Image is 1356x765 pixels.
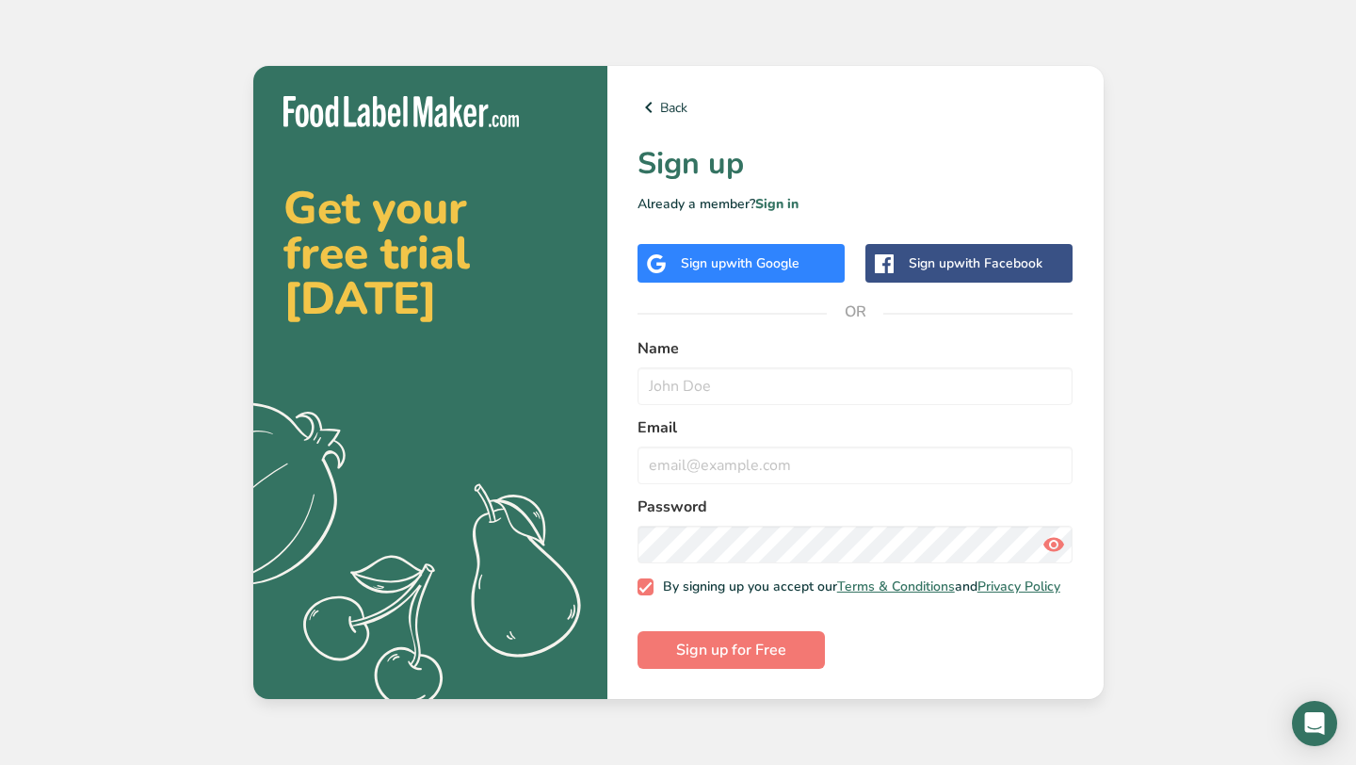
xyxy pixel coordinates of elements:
[755,195,799,213] a: Sign in
[283,96,519,127] img: Food Label Maker
[638,447,1073,484] input: email@example.com
[638,416,1073,439] label: Email
[638,631,825,669] button: Sign up for Free
[638,96,1073,119] a: Back
[726,254,799,272] span: with Google
[638,367,1073,405] input: John Doe
[837,578,955,595] a: Terms & Conditions
[954,254,1042,272] span: with Facebook
[638,337,1073,360] label: Name
[909,253,1042,273] div: Sign up
[638,496,1073,518] label: Password
[676,639,786,661] span: Sign up for Free
[638,194,1073,214] p: Already a member?
[827,284,883,340] span: OR
[1292,701,1337,746] div: Open Intercom Messenger
[654,578,1060,595] span: By signing up you accept our and
[977,578,1060,595] a: Privacy Policy
[283,186,577,321] h2: Get your free trial [DATE]
[681,253,799,273] div: Sign up
[638,141,1073,187] h1: Sign up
